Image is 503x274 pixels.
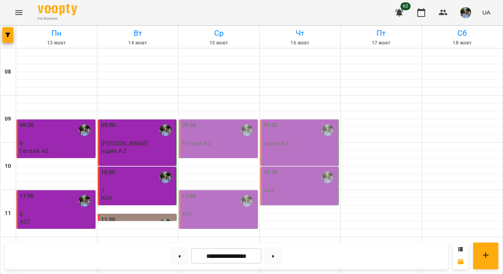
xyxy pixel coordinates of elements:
p: Індив А2 [101,147,126,154]
p: Гетвей А2 [20,147,49,154]
p: AS4 [263,187,274,194]
label: 11:00 [182,192,196,200]
h6: 10 [5,162,11,171]
label: 09:30 [101,121,116,130]
h6: 17 жовт [342,39,420,47]
label: 09:30 [263,121,278,130]
p: Індив А2 [263,140,288,147]
button: UA [479,5,494,20]
span: UA [482,8,490,17]
p: 6 [20,140,94,147]
h6: 16 жовт [261,39,340,47]
h6: Чт [261,27,340,39]
img: Радько Наталя Борисівна [160,171,171,183]
p: 6 [20,211,94,217]
img: Радько Наталя Борисівна [322,171,334,183]
h6: Вт [99,27,177,39]
h6: Сб [423,27,502,39]
h6: 09 [5,115,11,123]
span: [PERSON_NAME] [101,140,149,147]
h6: 18 жовт [423,39,502,47]
label: 11:30 [101,215,116,224]
p: AS1 [182,211,193,217]
label: 09:30 [20,121,34,130]
h6: 15 жовт [180,39,258,47]
img: Voopty Logo [38,4,77,15]
h6: 13 жовт [17,39,96,47]
h6: Пт [342,27,420,39]
label: 10:30 [101,168,116,177]
p: AS1 [20,218,31,225]
p: 7 [101,187,175,194]
label: 09:30 [182,121,196,130]
img: Радько Наталя Борисівна [160,219,171,230]
span: 62 [400,2,411,10]
img: Радько Наталя Борисівна [79,195,90,207]
img: Радько Наталя Борисівна [322,124,334,136]
p: Гетвей А2 [182,140,211,147]
h6: 14 жовт [99,39,177,47]
label: 10:30 [263,168,278,177]
img: Радько Наталя Борисівна [241,124,253,136]
h6: 08 [5,68,11,76]
h6: Пн [17,27,96,39]
button: Menu [9,3,28,22]
img: Радько Наталя Борисівна [79,124,90,136]
img: Радько Наталя Борисівна [241,195,253,207]
img: 7c163fb4694d05e3380991794d2c096f.jpg [460,7,471,18]
p: AS4 [101,195,112,201]
img: Радько Наталя Борисівна [160,124,171,136]
span: For Business [38,16,77,21]
h6: 11 [5,209,11,218]
h6: Ср [180,27,258,39]
label: 11:00 [20,192,34,200]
